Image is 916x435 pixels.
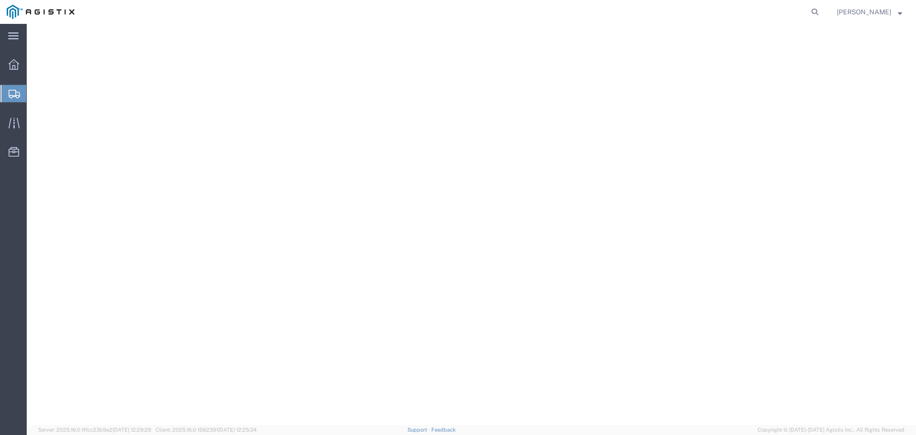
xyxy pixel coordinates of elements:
span: Server: 2025.16.0-1ffcc23b9e2 [38,427,151,433]
img: logo [7,5,74,19]
span: Client: 2025.16.0-1592391 [156,427,257,433]
a: Support [407,427,431,433]
span: Ivan Ambriz [837,7,891,17]
span: [DATE] 12:25:34 [218,427,257,433]
iframe: FS Legacy Container [27,24,916,425]
button: [PERSON_NAME] [836,6,903,18]
span: Copyright © [DATE]-[DATE] Agistix Inc., All Rights Reserved [758,426,905,434]
span: [DATE] 12:29:29 [113,427,151,433]
a: Feedback [431,427,456,433]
